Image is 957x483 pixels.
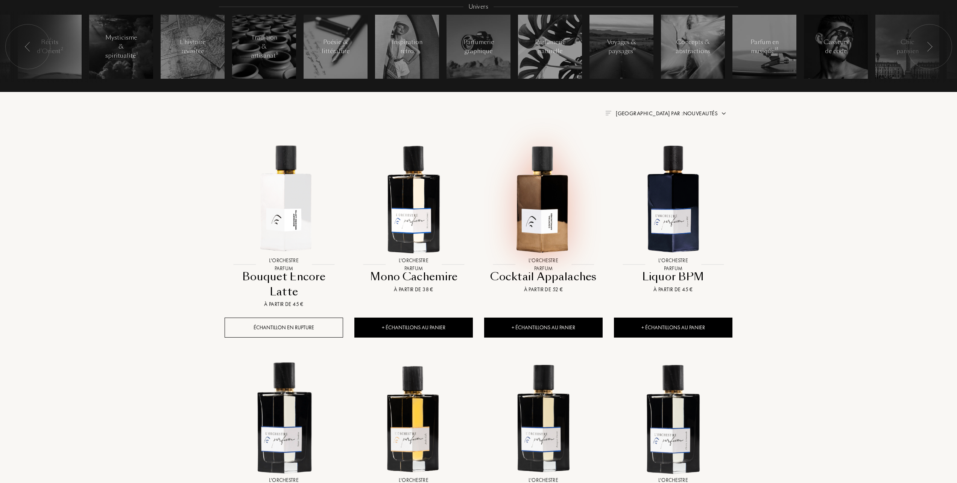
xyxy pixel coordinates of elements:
span: 8 [276,51,278,56]
div: À partir de 38 € [357,286,470,293]
img: filter_by.png [605,111,611,115]
div: Univers [463,3,494,11]
img: Mono Cachemire L'Orchestre Parfum [355,139,472,257]
a: Cocktail Appalaches L'Orchestre ParfumL'Orchestre ParfumCocktail AppalachesÀ partir de 52 € [484,131,603,303]
div: À partir de 45 € [617,286,729,293]
span: 1 [136,51,138,56]
span: 13 [775,46,778,52]
div: Échantillon en rupture [225,318,343,338]
div: Casseurs de code [820,38,852,56]
span: 6 [633,46,635,52]
div: Bouquet Encore Latte [228,269,340,299]
a: Mono Cachemire L'Orchestre ParfumL'Orchestre ParfumMono CachemireÀ partir de 38 € [354,131,473,303]
div: Mysticisme & spiritualité [105,33,137,60]
img: Bouquet Encore L'Orchestre Parfum [485,359,602,476]
div: Parfumerie graphique [463,38,495,56]
div: + Échantillons au panier [614,318,732,338]
img: arrow.png [721,110,727,116]
div: Voyages & paysages [606,38,638,56]
span: [GEOGRAPHIC_DATA] par : Nouveautés [616,110,718,117]
img: arr_left.svg [25,42,31,52]
a: Liquor BPM L'Orchestre ParfumL'Orchestre ParfumLiquor BPMÀ partir de 45 € [614,131,732,303]
div: L'histoire revisitée [177,38,209,56]
div: + Échantillons au panier [354,318,473,338]
img: Electro Limonade L'Orchestre Parfum [615,359,732,476]
div: Inspiration rétro [391,38,423,56]
img: Ambre Cello L'Orchestre Parfum [355,359,472,476]
div: À partir de 52 € [487,286,600,293]
div: Parfum en musique [749,38,781,56]
div: Tradition & artisanat [248,33,280,60]
div: Parfumerie naturelle [534,38,566,56]
a: Bouquet Encore Latte L'Orchestre ParfumL'Orchestre ParfumBouquet Encore LatteÀ partir de 45 € [225,131,343,318]
img: Cocktail Appalaches L'Orchestre Parfum [485,139,602,257]
img: Vétiver Overdrive L'Orchestre Parfum [225,359,342,476]
div: Poésie & littérature [320,38,352,56]
div: + Échantillons au panier [484,318,603,338]
img: Liquor BPM L'Orchestre Parfum [615,139,732,257]
div: Concepts & abstractions [676,38,710,56]
img: arr_left.svg [927,42,933,52]
img: Bouquet Encore Latte L'Orchestre Parfum [225,139,342,257]
div: À partir de 45 € [228,300,340,308]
